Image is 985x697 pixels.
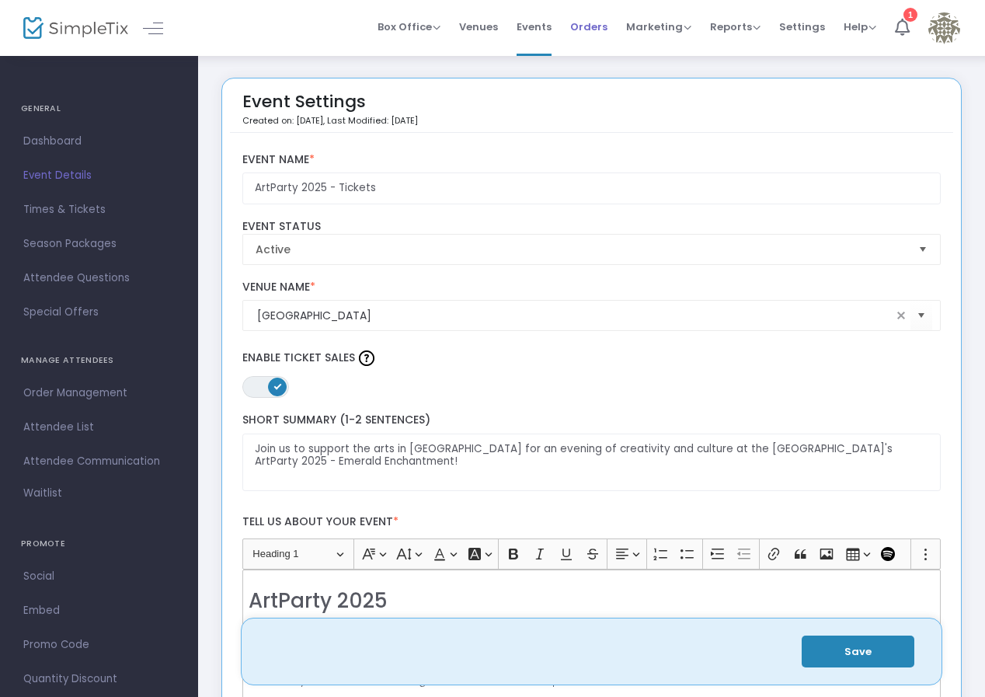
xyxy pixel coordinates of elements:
span: Special Offers [23,302,175,322]
input: Select Venue [257,308,893,324]
span: Reports [710,19,761,34]
span: Season Packages [23,234,175,254]
span: Settings [779,7,825,47]
span: Quantity Discount [23,669,175,689]
h4: GENERAL [21,93,177,124]
span: Orders [570,7,607,47]
span: Box Office [378,19,440,34]
span: Dashboard [23,131,175,152]
span: Short Summary (1-2 Sentences) [242,412,430,427]
label: Enable Ticket Sales [242,347,941,370]
span: Heading 1 [252,545,333,563]
span: Promo Code [23,635,175,655]
span: Waitlist [23,486,62,501]
span: Social [23,566,175,587]
div: Event Settings [242,86,418,132]
span: Attendee List [23,417,175,437]
span: Marketing [626,19,691,34]
span: Attendee Questions [23,268,175,288]
span: Active [256,242,907,257]
span: Embed [23,601,175,621]
button: Heading 1 [245,542,350,566]
button: Select [910,300,932,332]
h4: MANAGE ATTENDEES [21,345,177,376]
span: Venues [459,7,498,47]
span: Help [844,19,876,34]
h2: ArtParty 2025 [249,589,934,613]
span: Events [517,7,552,47]
div: 1 [903,8,917,22]
h4: PROMOTE [21,528,177,559]
label: Tell us about your event [235,507,948,538]
p: Created on: [DATE] [242,114,418,127]
label: Event Status [242,220,941,234]
span: Event Details [23,166,175,186]
button: Save [802,636,914,667]
span: ON [273,382,281,390]
input: Enter Event Name [242,173,941,204]
span: Order Management [23,383,175,403]
span: , Last Modified: [DATE] [323,114,418,127]
button: Select [912,235,934,264]
img: question-mark [359,350,374,366]
span: Times & Tickets [23,200,175,220]
span: Attendee Communication [23,451,175,472]
label: Event Name [242,153,941,167]
span: clear [892,306,910,325]
label: Venue Name [242,281,941,294]
div: Editor toolbar [242,538,941,570]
